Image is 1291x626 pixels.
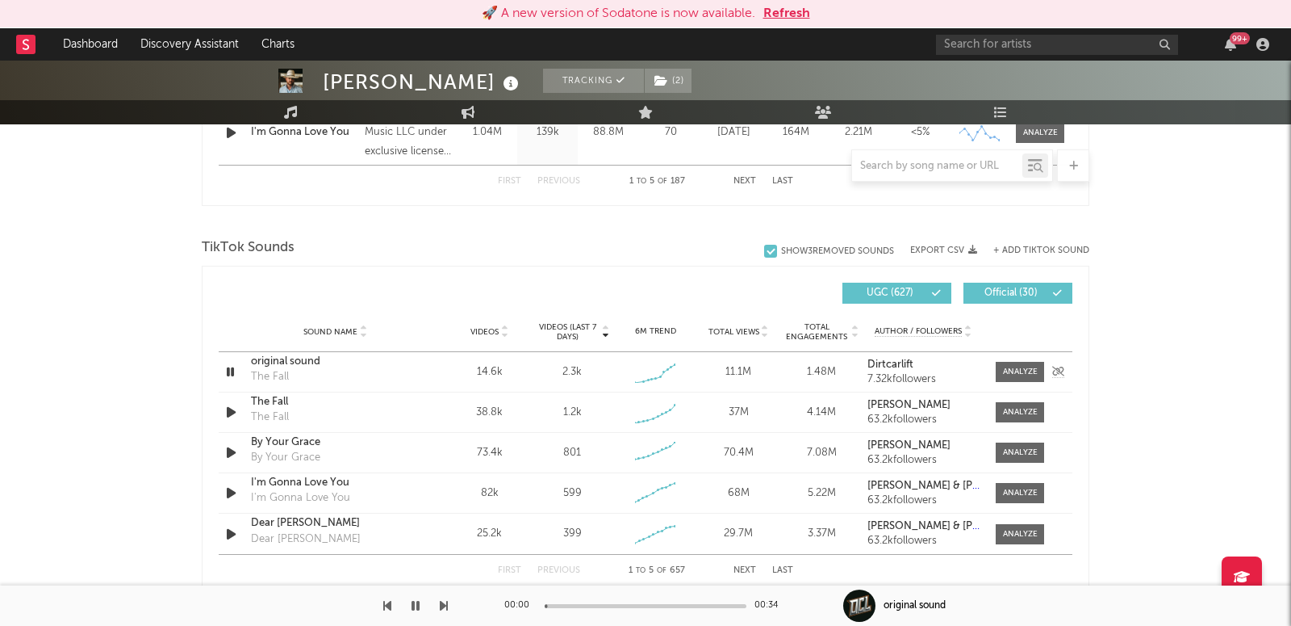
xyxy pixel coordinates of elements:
div: 63.2k followers [867,455,980,466]
button: Previous [537,566,580,575]
button: Next [733,566,756,575]
div: The Fall [251,369,289,385]
div: 164M [769,124,823,141]
strong: Dirtcarlift [867,359,913,370]
div: 70 [642,124,699,141]
div: 399 [563,526,582,542]
button: First [498,566,521,575]
a: [PERSON_NAME] & [PERSON_NAME] [867,481,980,492]
span: UGC ( 627 ) [853,288,927,298]
div: original sound [884,599,946,613]
div: Show 3 Removed Sounds [781,246,894,257]
div: 11.1M [701,364,776,380]
div: 14.6k [452,364,527,380]
span: Official ( 30 ) [974,288,1048,298]
button: + Add TikTok Sound [993,246,1089,255]
div: 68M [701,485,776,502]
div: 82k [452,485,527,502]
div: 88.8M [582,124,634,141]
div: 00:00 [504,596,537,615]
div: 00:34 [754,596,787,615]
button: Last [772,566,793,575]
span: Videos (last 7 days) [535,322,600,342]
div: 25.2k [452,526,527,542]
div: 38.8k [452,405,527,421]
a: I'm Gonna Love You [251,124,357,141]
span: of [658,178,667,185]
div: 1 5 657 [612,561,701,581]
a: [PERSON_NAME] [867,440,980,452]
a: By Your Grace [251,435,420,451]
strong: [PERSON_NAME] [867,440,950,451]
a: Charts [250,28,306,61]
span: Sound Name [303,327,357,337]
button: Export CSV [910,246,977,255]
button: Refresh [763,4,810,23]
span: ( 2 ) [644,69,692,93]
a: [PERSON_NAME] & [PERSON_NAME] [867,521,980,532]
button: Tracking [543,69,644,93]
input: Search by song name or URL [852,160,1022,173]
div: 6M Trend [618,326,693,338]
span: TikTok Sounds [202,238,295,258]
span: to [637,178,646,185]
a: [PERSON_NAME] [867,400,980,411]
a: Discovery Assistant [129,28,250,61]
button: + Add TikTok Sound [977,246,1089,255]
button: UGC(627) [842,283,951,304]
a: original sound [251,354,420,370]
strong: [PERSON_NAME] & [PERSON_NAME] [867,481,1046,491]
a: Dear [PERSON_NAME] [251,515,420,531]
div: 2.3k [562,364,582,380]
span: Author / Followers [875,326,962,337]
span: Videos [470,327,499,337]
div: Dear [PERSON_NAME] [251,531,361,548]
div: 7.32k followers [867,374,980,385]
div: 63.2k followers [867,536,980,547]
strong: [PERSON_NAME] & [PERSON_NAME] [867,521,1046,531]
button: 99+ [1225,38,1236,51]
div: 73.4k [452,445,527,461]
div: I'm Gonna Love You [251,490,350,506]
button: Official(30) [963,283,1072,304]
div: 1.04M [461,124,513,141]
div: [PERSON_NAME] [323,69,523,95]
div: 599 [563,485,582,502]
div: 29.7M [701,526,776,542]
div: 63.2k followers [867,414,980,426]
div: By Your Grace [251,450,320,466]
a: Dashboard [52,28,129,61]
div: 37M [701,405,776,421]
a: I'm Gonna Love You [251,475,420,491]
div: The Fall [251,410,289,426]
div: 4.14M [784,405,859,421]
span: Total Engagements [784,322,850,342]
div: 7.08M [784,445,859,461]
div: <5% [893,124,947,141]
a: The Fall [251,394,420,410]
div: 🚀 A new version of Sodatone is now available. [482,4,755,23]
div: 5.22M [784,485,859,502]
input: Search for artists [936,35,1178,55]
div: 99 + [1230,32,1250,44]
div: 139k [521,124,574,141]
div: 1.2k [563,405,582,421]
div: 3.37M [784,526,859,542]
button: (2) [645,69,691,93]
div: [DATE] [707,124,761,141]
span: of [657,567,666,574]
div: 1.48M [784,364,859,380]
span: to [636,567,645,574]
a: Dirtcarlift [867,359,980,371]
span: Total Views [708,327,759,337]
div: 63.2k followers [867,495,980,506]
div: 801 [563,445,581,461]
div: 70.4M [701,445,776,461]
div: 2.21M [831,124,885,141]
